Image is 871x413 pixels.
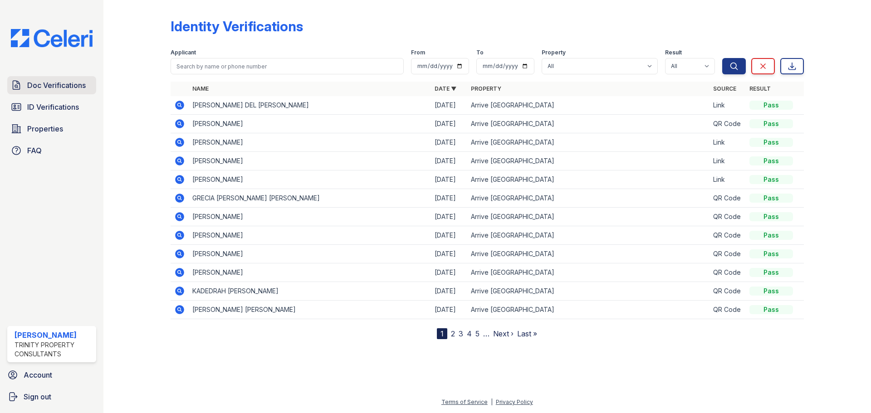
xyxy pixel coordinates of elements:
td: Arrive [GEOGRAPHIC_DATA] [467,208,710,226]
td: Arrive [GEOGRAPHIC_DATA] [467,263,710,282]
td: [PERSON_NAME] [189,245,431,263]
a: Terms of Service [441,398,488,405]
td: QR Code [710,208,746,226]
a: Sign out [4,388,100,406]
label: Result [665,49,682,56]
div: Pass [749,287,793,296]
td: [PERSON_NAME] [189,263,431,282]
span: Account [24,369,52,380]
td: [DATE] [431,189,467,208]
td: Arrive [GEOGRAPHIC_DATA] [467,115,710,133]
td: [DATE] [431,245,467,263]
a: Properties [7,120,96,138]
a: 2 [451,329,455,338]
div: Pass [749,101,793,110]
td: QR Code [710,263,746,282]
td: QR Code [710,282,746,301]
td: QR Code [710,245,746,263]
a: Date ▼ [435,85,456,92]
a: Privacy Policy [496,398,533,405]
div: Trinity Property Consultants [15,340,93,359]
div: Pass [749,249,793,258]
div: Identity Verifications [171,18,303,34]
td: [PERSON_NAME] [189,226,431,245]
input: Search by name or phone number [171,58,404,74]
td: QR Code [710,226,746,245]
div: Pass [749,156,793,165]
td: [DATE] [431,301,467,319]
span: Sign out [24,391,51,402]
a: Doc Verifications [7,76,96,94]
td: [DATE] [431,115,467,133]
td: Arrive [GEOGRAPHIC_DATA] [467,189,710,208]
label: To [476,49,484,56]
td: [DATE] [431,152,467,170]
div: Pass [749,119,793,128]
td: Link [710,152,746,170]
div: Pass [749,268,793,277]
td: [PERSON_NAME] DEL [PERSON_NAME] [189,96,431,115]
td: QR Code [710,189,746,208]
td: [DATE] [431,208,467,226]
td: Arrive [GEOGRAPHIC_DATA] [467,301,710,319]
span: ID Verifications [27,102,79,112]
td: [DATE] [431,133,467,152]
td: [DATE] [431,282,467,301]
a: Property [471,85,501,92]
a: 4 [467,329,472,338]
a: FAQ [7,141,96,160]
span: Properties [27,123,63,134]
td: Arrive [GEOGRAPHIC_DATA] [467,282,710,301]
label: From [411,49,425,56]
td: [DATE] [431,226,467,245]
td: Arrive [GEOGRAPHIC_DATA] [467,245,710,263]
td: Arrive [GEOGRAPHIC_DATA] [467,170,710,189]
td: KADEDRAH [PERSON_NAME] [189,282,431,301]
a: 3 [459,329,463,338]
div: Pass [749,175,793,184]
td: [PERSON_NAME] [189,133,431,152]
a: 5 [475,329,480,338]
td: [PERSON_NAME] [189,170,431,189]
td: Arrive [GEOGRAPHIC_DATA] [467,133,710,152]
td: QR Code [710,115,746,133]
td: Arrive [GEOGRAPHIC_DATA] [467,226,710,245]
div: 1 [437,328,447,339]
td: GRECIA [PERSON_NAME] [PERSON_NAME] [189,189,431,208]
div: [PERSON_NAME] [15,330,93,340]
a: Source [713,85,736,92]
div: | [491,398,493,405]
a: Next › [493,329,514,338]
td: Arrive [GEOGRAPHIC_DATA] [467,96,710,115]
a: Last » [517,329,537,338]
td: [DATE] [431,96,467,115]
td: [PERSON_NAME] [PERSON_NAME] [189,301,431,319]
td: Link [710,133,746,152]
td: [PERSON_NAME] [189,152,431,170]
td: QR Code [710,301,746,319]
div: Pass [749,305,793,314]
div: Pass [749,138,793,147]
td: [DATE] [431,263,467,282]
img: CE_Logo_Blue-a8612792a0a2168367f1c8372b55b34899dd931a85d93a1a3d3e32e68fde9ad4.png [4,29,100,47]
div: Pass [749,231,793,240]
td: [PERSON_NAME] [189,115,431,133]
td: Link [710,96,746,115]
td: Arrive [GEOGRAPHIC_DATA] [467,152,710,170]
span: Doc Verifications [27,80,86,91]
a: Account [4,366,100,384]
span: FAQ [27,145,42,156]
div: Pass [749,212,793,221]
td: Link [710,170,746,189]
label: Applicant [171,49,196,56]
td: [DATE] [431,170,467,189]
a: ID Verifications [7,98,96,116]
a: Name [192,85,209,92]
div: Pass [749,194,793,203]
td: [PERSON_NAME] [189,208,431,226]
a: Result [749,85,771,92]
span: … [483,328,489,339]
label: Property [542,49,566,56]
